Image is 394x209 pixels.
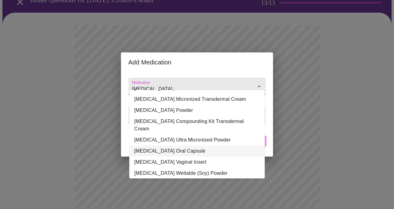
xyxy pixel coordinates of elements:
[129,105,265,116] li: [MEDICAL_DATA] Powder
[255,82,263,91] button: Close
[129,116,265,134] li: [MEDICAL_DATA] Compounding Kit Transdermal Cream
[129,94,265,105] li: [MEDICAL_DATA] Micronized Transdermal Cream
[129,168,265,179] li: [MEDICAL_DATA] Wettable (Soy) Powder
[129,134,265,145] li: [MEDICAL_DATA] Ultra Micronized Powder
[128,106,266,123] div: ​
[129,145,265,157] li: [MEDICAL_DATA] Oral Capsule
[128,57,266,67] h2: Add Medication
[129,157,265,168] li: [MEDICAL_DATA] Vaginal Insert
